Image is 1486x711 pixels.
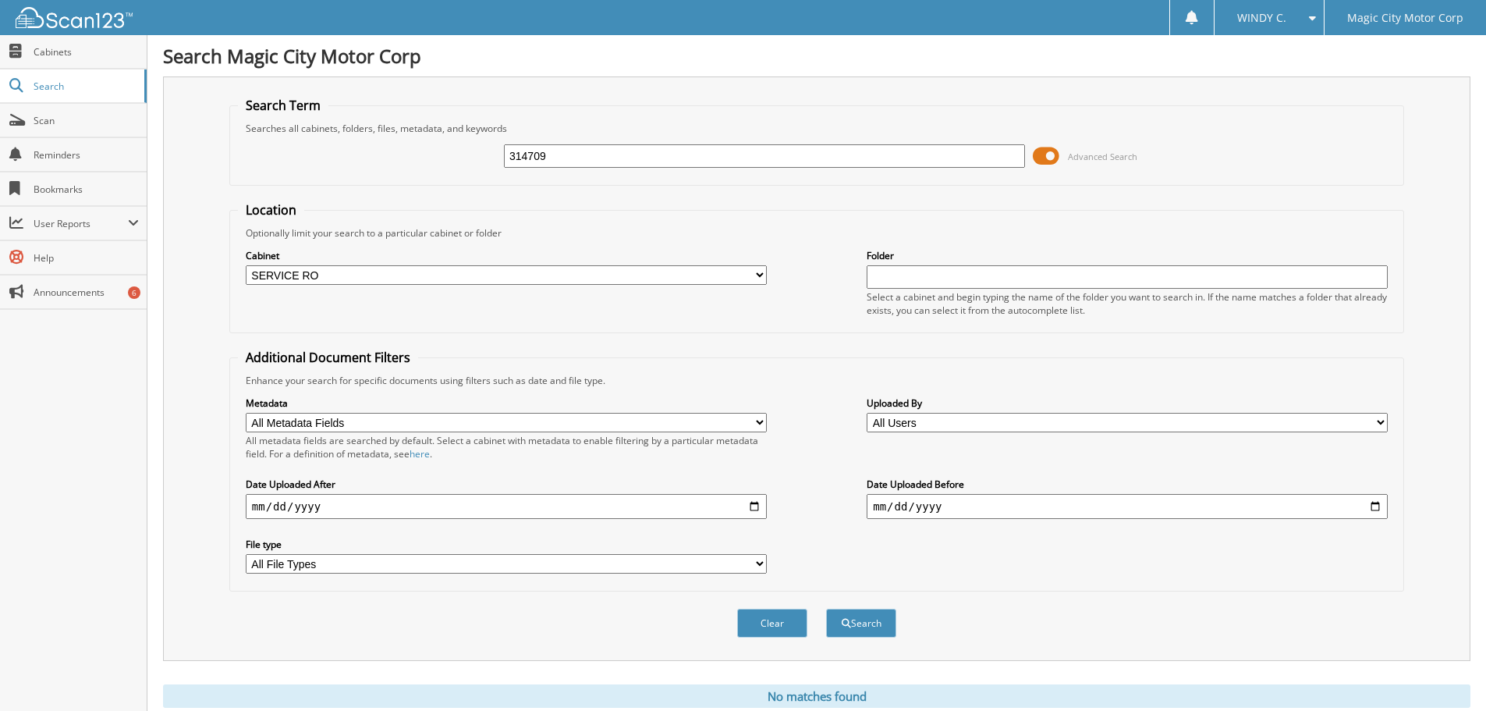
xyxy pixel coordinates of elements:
[238,226,1396,240] div: Optionally limit your search to a particular cabinet or folder
[1237,13,1286,23] span: WINDY C.
[867,249,1388,262] label: Folder
[163,43,1470,69] h1: Search Magic City Motor Corp
[34,45,139,59] span: Cabinets
[737,609,807,638] button: Clear
[34,183,139,196] span: Bookmarks
[34,80,137,93] span: Search
[34,286,139,299] span: Announcements
[34,217,128,230] span: User Reports
[238,97,328,114] legend: Search Term
[246,434,767,460] div: All metadata fields are searched by default. Select a cabinet with metadata to enable filtering b...
[826,609,896,638] button: Search
[163,684,1470,708] div: No matches found
[128,286,140,299] div: 6
[238,201,304,219] legend: Location
[246,494,767,519] input: start
[1347,13,1463,23] span: Magic City Motor Corp
[16,7,133,28] img: scan123-logo-white.svg
[867,478,1388,491] label: Date Uploaded Before
[238,349,418,366] legend: Additional Document Filters
[238,374,1396,387] div: Enhance your search for specific documents using filters such as date and file type.
[34,114,139,127] span: Scan
[246,249,767,262] label: Cabinet
[34,148,139,162] span: Reminders
[410,447,430,460] a: here
[246,538,767,551] label: File type
[1068,151,1137,162] span: Advanced Search
[867,396,1388,410] label: Uploaded By
[238,122,1396,135] div: Searches all cabinets, folders, files, metadata, and keywords
[867,494,1388,519] input: end
[34,251,139,265] span: Help
[246,396,767,410] label: Metadata
[246,478,767,491] label: Date Uploaded After
[867,290,1388,317] div: Select a cabinet and begin typing the name of the folder you want to search in. If the name match...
